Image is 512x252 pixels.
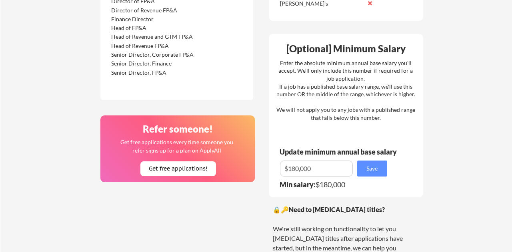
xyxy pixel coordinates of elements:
[111,42,196,50] div: Head of Revenue FP&A
[111,24,196,32] div: Head of FP&A
[120,138,234,155] div: Get free applications every time someone you refer signs up for a plan on ApplyAll
[111,15,196,23] div: Finance Director
[280,181,392,188] div: $180,000
[111,60,196,67] div: Senior Director, Finance
[280,148,400,155] div: Update minimum annual base salary
[357,161,387,177] button: Save
[111,6,196,14] div: Director of Revenue FP&A
[280,161,353,177] input: E.g. $100,000
[111,33,196,41] div: Head of Revenue and GTM FP&A
[104,124,252,134] div: Refer someone!
[276,59,415,122] div: Enter the absolute minimum annual base salary you'll accept. We'll only include this number if re...
[140,161,216,176] button: Get free applications!
[280,180,316,189] strong: Min salary:
[111,69,196,77] div: Senior Director, FP&A
[289,206,385,213] strong: Need to [MEDICAL_DATA] titles?
[111,51,196,59] div: Senior Director, Corporate FP&A
[272,44,420,54] div: [Optional] Minimum Salary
